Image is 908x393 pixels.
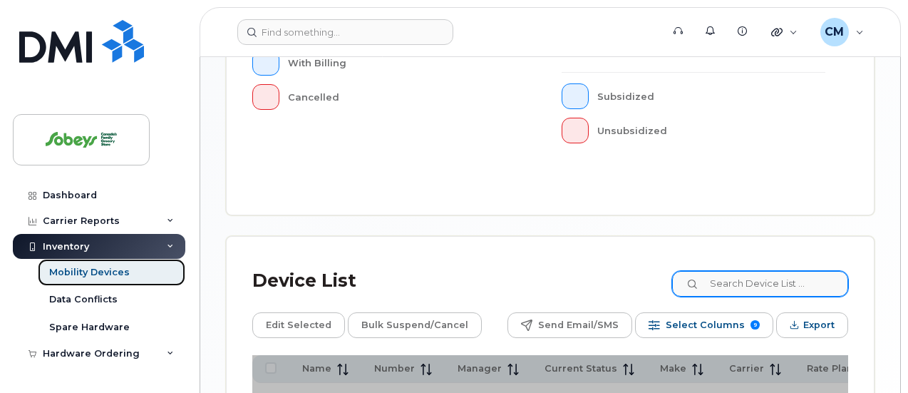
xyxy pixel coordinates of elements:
div: Cancelled [288,84,517,110]
span: Edit Selected [266,315,331,336]
div: With Billing [288,50,517,76]
span: 9 [750,320,760,330]
button: Export [776,312,848,338]
div: Unsubsidized [597,118,826,143]
div: Quicklinks [761,18,808,46]
button: Send Email/SMS [507,312,632,338]
span: Export [803,315,835,336]
span: CM [825,24,844,41]
div: Device List [252,262,356,300]
input: Find something... [237,19,453,45]
div: Christine Mcmahon [810,18,874,46]
input: Search Device List ... [672,271,848,297]
button: Select Columns 9 [635,312,773,338]
span: Bulk Suspend/Cancel [361,315,468,336]
span: Send Email/SMS [538,315,619,336]
button: Edit Selected [252,312,345,338]
div: Subsidized [597,83,826,109]
span: Select Columns [666,315,745,336]
button: Bulk Suspend/Cancel [348,312,482,338]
